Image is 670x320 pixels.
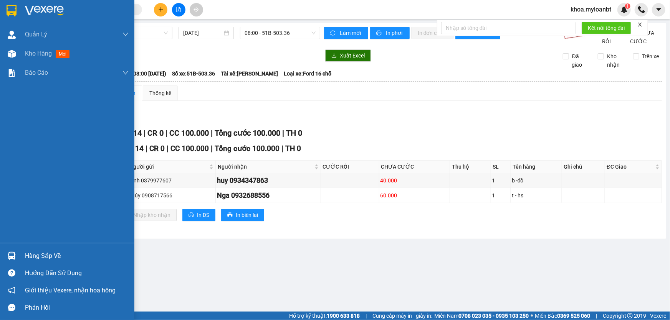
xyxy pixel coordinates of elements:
span: Giới thiệu Vexere, nhận hoa hồng [25,286,116,295]
span: Chuyến: (08:00 [DATE]) [110,69,166,78]
span: message [8,304,15,311]
th: CHƯA CƯỚC [379,161,450,173]
th: Thu hộ [450,161,491,173]
img: logo-vxr [7,5,17,16]
span: khoa.myloanbt [564,5,617,14]
span: In DS [197,211,209,219]
span: Tổng cước 100.000 [215,144,280,153]
div: Phản hồi [25,302,129,313]
sup: 1 [625,3,630,9]
div: 40.000 [380,176,448,185]
th: Tên hàng [511,161,562,173]
input: 14/08/2025 [183,29,222,37]
strong: 1900 633 818 [327,313,360,319]
span: Xuất Excel [340,51,365,60]
span: Tài xế: [PERSON_NAME] [221,69,278,78]
span: question-circle [8,269,15,277]
span: 1 [626,3,629,9]
span: printer [227,212,233,218]
div: Thúy 0908717566 [129,191,214,200]
div: huy 0934347863 [217,175,319,186]
span: | [211,144,213,153]
span: printer [376,30,383,36]
button: caret-down [652,3,665,16]
img: warehouse-icon [8,252,16,260]
span: | [144,128,146,138]
span: CC 100.000 [170,144,209,153]
span: down [122,70,129,76]
span: Miền Nam [434,312,529,320]
button: In đơn chọn [412,27,453,39]
span: Số KG 14 [113,144,144,153]
th: Ghi chú [562,161,605,173]
span: | [167,144,169,153]
span: CR 0 [149,144,165,153]
span: | [282,128,284,138]
span: mới [56,50,69,58]
span: ĐC Giao [607,162,654,171]
div: Thống kê [149,89,171,97]
strong: 0369 525 060 [557,313,590,319]
button: printerIn DS [182,209,215,221]
button: downloadXuất Excel [325,49,371,62]
th: SL [491,161,511,173]
span: Loại xe: Ford 16 chỗ [284,69,331,78]
button: aim [190,3,203,16]
span: | [165,128,167,138]
th: CƯỚC RỒI [321,161,379,173]
span: TH 0 [286,128,302,138]
span: | [366,312,367,320]
span: Số xe: 51B-503.36 [172,69,215,78]
span: TH 0 [285,144,301,153]
span: download [331,53,337,59]
div: Nga 0932688556 [217,190,319,201]
span: Hỗ trợ kỹ thuật: [289,312,360,320]
span: Tổng cước 100.000 [215,128,280,138]
span: copyright [627,313,633,318]
span: Kết nối tổng đài [588,24,625,32]
span: Người nhận [218,162,313,171]
span: Miền Bắc [535,312,590,320]
img: phone-icon [638,6,645,13]
span: printer [189,212,194,218]
img: icon-new-feature [621,6,628,13]
div: b -đồ [512,176,560,185]
span: | [281,144,283,153]
button: Kết nối tổng đài [582,22,631,34]
div: 60.000 [380,191,448,200]
img: warehouse-icon [8,50,16,58]
span: file-add [176,7,181,12]
div: 1 [492,176,509,185]
span: down [122,31,129,38]
button: printerIn biên lai [221,209,264,221]
span: CR 0 [147,128,164,138]
div: t - hs [512,191,560,200]
span: sync [330,30,337,36]
span: In phơi [386,29,404,37]
span: ⚪️ [531,314,533,317]
span: | [596,312,597,320]
button: syncLàm mới [324,27,368,39]
span: Quản Lý [25,30,47,39]
span: Báo cáo [25,68,48,77]
span: | [146,144,147,153]
button: downloadNhập kho nhận [119,209,177,221]
button: file-add [172,3,185,16]
span: Làm mới [340,29,362,37]
input: Nhập số tổng đài [441,22,576,34]
button: printerIn phơi [370,27,410,39]
span: Kho hàng [25,50,52,57]
span: caret-down [655,6,662,13]
button: plus [154,3,167,16]
span: CC 100.000 [169,128,209,138]
span: Trên xe [639,52,662,61]
div: Hướng dẫn sử dụng [25,267,129,279]
span: close [637,22,643,27]
div: 1 [492,191,509,200]
span: plus [158,7,164,12]
span: 08:00 - 51B-503.36 [245,27,316,39]
span: | [211,128,213,138]
span: aim [194,7,199,12]
div: Hàng sắp về [25,250,129,262]
strong: 0708 023 035 - 0935 103 250 [458,313,529,319]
